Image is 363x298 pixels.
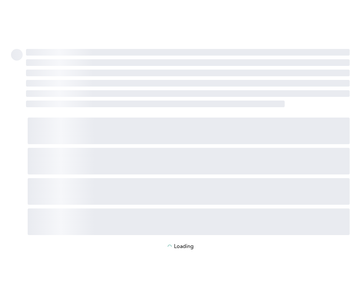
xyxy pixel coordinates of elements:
span: ‌ [26,59,350,66]
span: ‌ [26,90,350,97]
span: ‌ [26,70,350,76]
span: ‌ [26,101,285,107]
span: ‌ [26,49,350,56]
p: Loading [174,244,194,250]
span: ‌ [28,118,350,144]
span: ‌ [28,208,350,235]
span: ‌ [28,148,350,174]
span: ‌ [26,80,350,87]
span: ‌ [28,178,350,205]
span: ‌ [11,49,23,61]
